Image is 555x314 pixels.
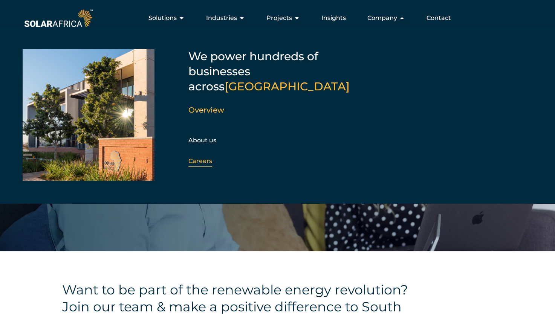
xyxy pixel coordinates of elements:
[94,11,457,26] div: Menu Toggle
[148,14,177,23] span: Solutions
[188,49,377,94] h5: We power hundreds of businesses across
[206,14,237,23] span: Industries
[266,14,292,23] span: Projects
[188,105,224,114] a: Overview
[225,79,350,93] span: [GEOGRAPHIC_DATA]
[321,14,346,23] a: Insights
[94,11,457,26] nav: Menu
[188,157,212,165] a: Careers
[367,14,397,23] span: Company
[188,137,216,144] a: About us
[427,14,451,23] a: Contact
